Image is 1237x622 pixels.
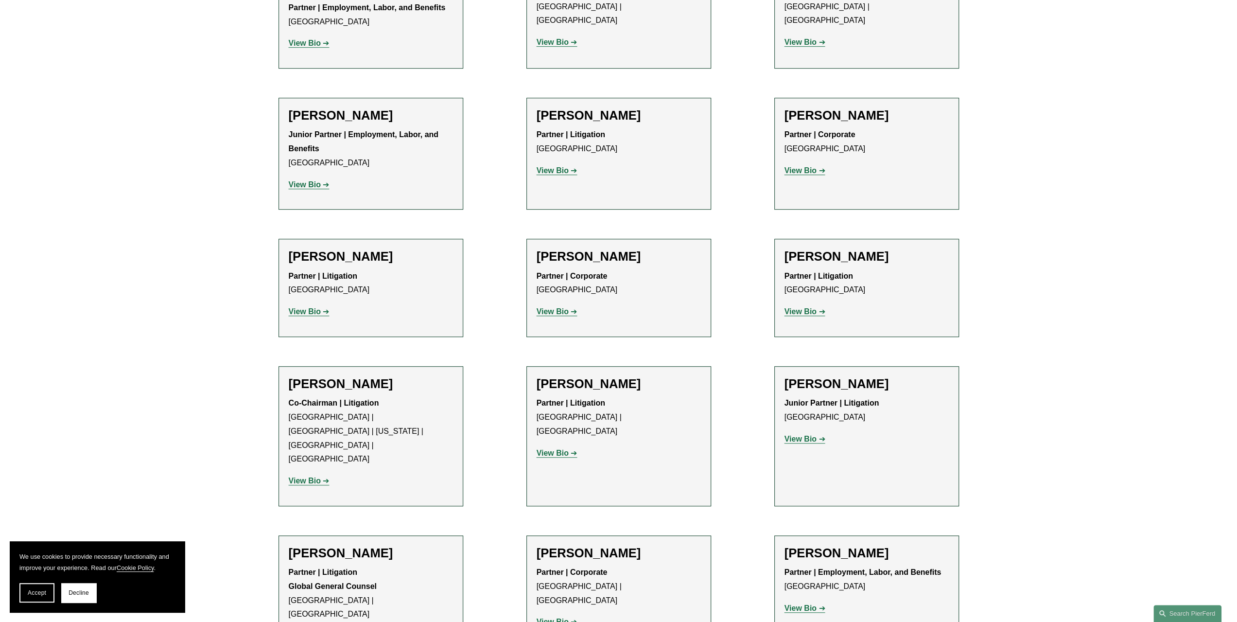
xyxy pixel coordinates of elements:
h2: [PERSON_NAME] [784,546,949,561]
strong: View Bio [537,449,569,457]
p: [GEOGRAPHIC_DATA] [784,128,949,156]
span: Decline [69,589,89,596]
h2: [PERSON_NAME] [537,249,701,264]
strong: View Bio [289,180,321,189]
span: Accept [28,589,46,596]
p: [GEOGRAPHIC_DATA] | [GEOGRAPHIC_DATA] [289,566,453,622]
h2: [PERSON_NAME] [537,546,701,561]
h2: [PERSON_NAME] [537,376,701,391]
strong: View Bio [537,307,569,316]
strong: Co-Chairman | Litigation [289,399,379,407]
strong: Junior Partner | Litigation [784,399,879,407]
strong: View Bio [784,435,817,443]
h2: [PERSON_NAME] [289,376,453,391]
strong: Partner | Corporate [537,272,608,280]
strong: Partner | Corporate [537,568,608,576]
a: View Bio [537,449,577,457]
a: View Bio [289,39,330,47]
h2: [PERSON_NAME] [784,108,949,123]
a: View Bio [537,38,577,46]
strong: Partner | Litigation [537,130,605,139]
p: [GEOGRAPHIC_DATA] [784,396,949,425]
a: View Bio [537,307,577,316]
strong: View Bio [784,166,817,175]
h2: [PERSON_NAME] [289,249,453,264]
strong: Partner | Litigation [537,399,605,407]
a: View Bio [784,435,825,443]
h2: [PERSON_NAME] [289,108,453,123]
p: [GEOGRAPHIC_DATA] | [GEOGRAPHIC_DATA] [537,566,701,607]
a: View Bio [537,166,577,175]
p: [GEOGRAPHIC_DATA] | [GEOGRAPHIC_DATA] | [US_STATE] | [GEOGRAPHIC_DATA] | [GEOGRAPHIC_DATA] [289,396,453,466]
a: View Bio [784,307,825,316]
h2: [PERSON_NAME] [784,376,949,391]
p: We use cookies to provide necessary functionality and improve your experience. Read our . [19,551,175,573]
strong: Partner | Corporate [784,130,855,139]
button: Accept [19,583,54,603]
button: Decline [61,583,96,603]
strong: View Bio [537,166,569,175]
strong: Partner | Employment, Labor, and Benefits [289,3,446,12]
strong: Partner | Employment, Labor, and Benefits [784,568,941,576]
a: View Bio [289,180,330,189]
a: Search this site [1153,605,1221,622]
strong: Junior Partner | Employment, Labor, and Benefits [289,130,441,153]
strong: Partner | Litigation [289,272,357,280]
a: View Bio [289,307,330,316]
strong: View Bio [289,307,321,316]
a: View Bio [784,38,825,46]
a: View Bio [289,477,330,485]
p: [GEOGRAPHIC_DATA] [289,1,453,29]
p: [GEOGRAPHIC_DATA] [289,269,453,298]
strong: View Bio [289,477,321,485]
p: [GEOGRAPHIC_DATA] [537,128,701,156]
h2: [PERSON_NAME] [537,108,701,123]
a: Cookie Policy [117,564,154,571]
p: [GEOGRAPHIC_DATA] [784,566,949,594]
strong: Partner | Litigation [784,272,853,280]
strong: View Bio [784,38,817,46]
strong: View Bio [537,38,569,46]
strong: View Bio [289,39,321,47]
strong: View Bio [784,307,817,316]
p: [GEOGRAPHIC_DATA] | [GEOGRAPHIC_DATA] [537,396,701,438]
strong: Partner | Litigation Global General Counsel [289,568,377,590]
p: [GEOGRAPHIC_DATA] [784,269,949,298]
strong: View Bio [784,604,817,612]
a: View Bio [784,166,825,175]
section: Cookie banner [10,541,185,612]
p: [GEOGRAPHIC_DATA] [537,269,701,298]
p: [GEOGRAPHIC_DATA] [289,128,453,170]
h2: [PERSON_NAME] [289,546,453,561]
h2: [PERSON_NAME] [784,249,949,264]
a: View Bio [784,604,825,612]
